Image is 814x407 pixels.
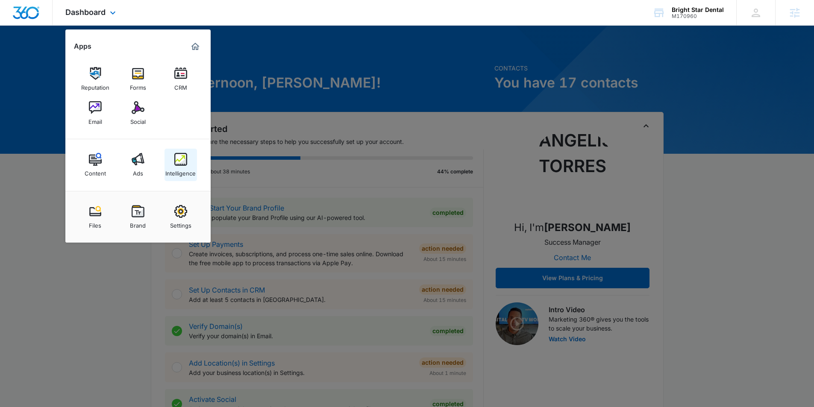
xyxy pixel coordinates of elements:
div: Intelligence [165,166,196,177]
div: Settings [170,218,191,229]
div: account name [672,6,724,13]
a: Email [79,97,112,129]
span: Dashboard [65,8,106,17]
a: Ads [122,149,154,181]
div: account id [672,13,724,19]
a: Forms [122,63,154,95]
div: Brand [130,218,146,229]
div: Reputation [81,80,109,91]
a: Brand [122,201,154,233]
a: Intelligence [165,149,197,181]
a: CRM [165,63,197,95]
h2: Apps [74,42,91,50]
a: Settings [165,201,197,233]
a: Social [122,97,154,129]
a: Marketing 360® Dashboard [188,40,202,53]
div: Ads [133,166,143,177]
div: Content [85,166,106,177]
a: Reputation [79,63,112,95]
div: Files [89,218,101,229]
div: Social [130,114,146,125]
div: Email [88,114,102,125]
a: Files [79,201,112,233]
div: CRM [174,80,187,91]
div: Forms [130,80,146,91]
a: Content [79,149,112,181]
